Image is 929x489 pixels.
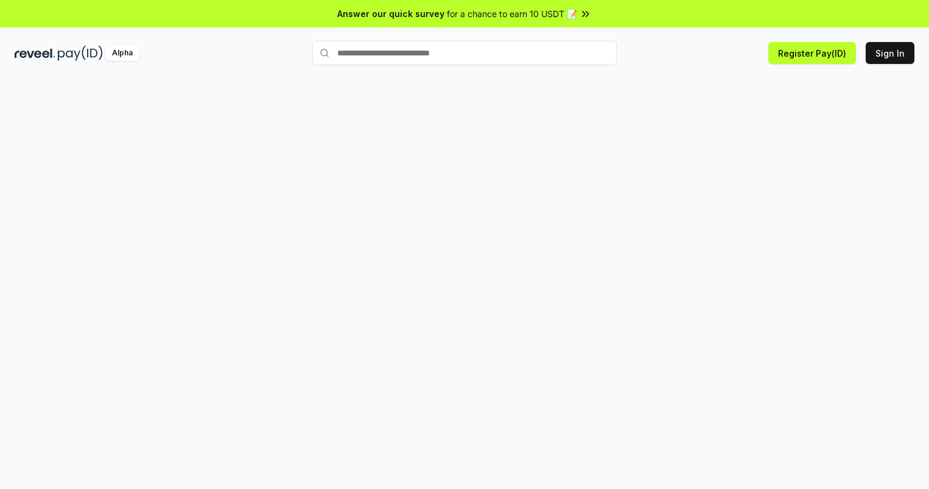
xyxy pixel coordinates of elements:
[58,46,103,61] img: pay_id
[447,7,577,20] span: for a chance to earn 10 USDT 📝
[337,7,444,20] span: Answer our quick survey
[768,42,856,64] button: Register Pay(ID)
[866,42,914,64] button: Sign In
[15,46,55,61] img: reveel_dark
[105,46,139,61] div: Alpha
